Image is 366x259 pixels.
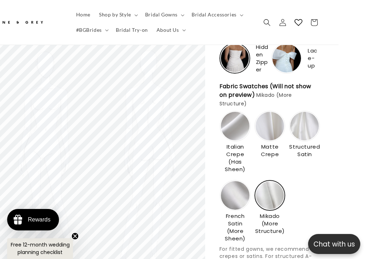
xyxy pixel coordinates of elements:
span: French Satin (More Sheen) [219,212,251,242]
a: Write a review [48,41,79,46]
span: Structured Satin [289,143,321,158]
button: Open chatbox [308,234,360,254]
a: Home [72,7,95,22]
div: Rewards [28,216,50,223]
img: https://cdn.shopify.com/s/files/1/0750/3832/7081/files/5-Mikado.jpg?v=1756368359 [256,181,284,209]
summary: #BGBrides [72,22,112,37]
span: Matte Crepe [254,143,286,158]
button: Write a review [283,11,330,23]
span: Bridal Try-on [116,26,148,33]
span: Mikado (More Structure) [254,212,286,235]
img: https://cdn.shopify.com/s/files/1/0750/3832/7081/files/4-Satin.jpg?v=1756368085 [290,112,319,140]
summary: Shop by Style [95,7,141,22]
span: Hidden Zipper [256,43,269,73]
span: Italian Crepe (Has Sheen) [219,143,251,173]
button: Close teaser [71,233,79,240]
span: Fabric Swatches (Will not show on preview) [219,82,319,108]
img: https://cdn.shopify.com/s/files/1/0750/3832/7081/files/3-Matte-Crepe_80be2520-7567-4bc4-80bf-3eeb... [256,112,284,140]
span: Lace-up [308,47,321,69]
p: Chat with us [308,239,360,249]
span: Bridal Gowns [145,11,178,18]
summary: Bridal Accessories [187,7,246,22]
a: Bridal Try-on [112,22,152,37]
summary: About Us [152,22,189,37]
summary: Bridal Gowns [141,7,187,22]
img: https://cdn.shopify.com/s/files/1/0750/3832/7081/files/2-French-Satin_e30a17c1-17c2-464b-8a17-b37... [221,181,249,210]
span: Mikado (More Structure) [219,91,292,107]
span: Home [76,11,90,18]
summary: Search [259,14,275,30]
span: Shop by Style [99,11,131,18]
img: https://cdn.shopify.com/s/files/1/0750/3832/7081/files/Closure-zipper.png?v=1756370614 [221,44,249,72]
span: Bridal Accessories [192,11,237,18]
span: About Us [157,26,179,33]
span: #BGBrides [76,26,102,33]
span: Free 12-month wedding planning checklist [11,241,70,256]
div: Free 12-month wedding planning checklistClose teaser [7,238,73,259]
img: https://cdn.shopify.com/s/files/1/0750/3832/7081/files/Closure-lace-up.jpg?v=1756370613 [272,44,301,73]
img: https://cdn.shopify.com/s/files/1/0750/3832/7081/files/1-Italian-Crepe_995fc379-4248-4617-84cd-83... [221,112,249,140]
